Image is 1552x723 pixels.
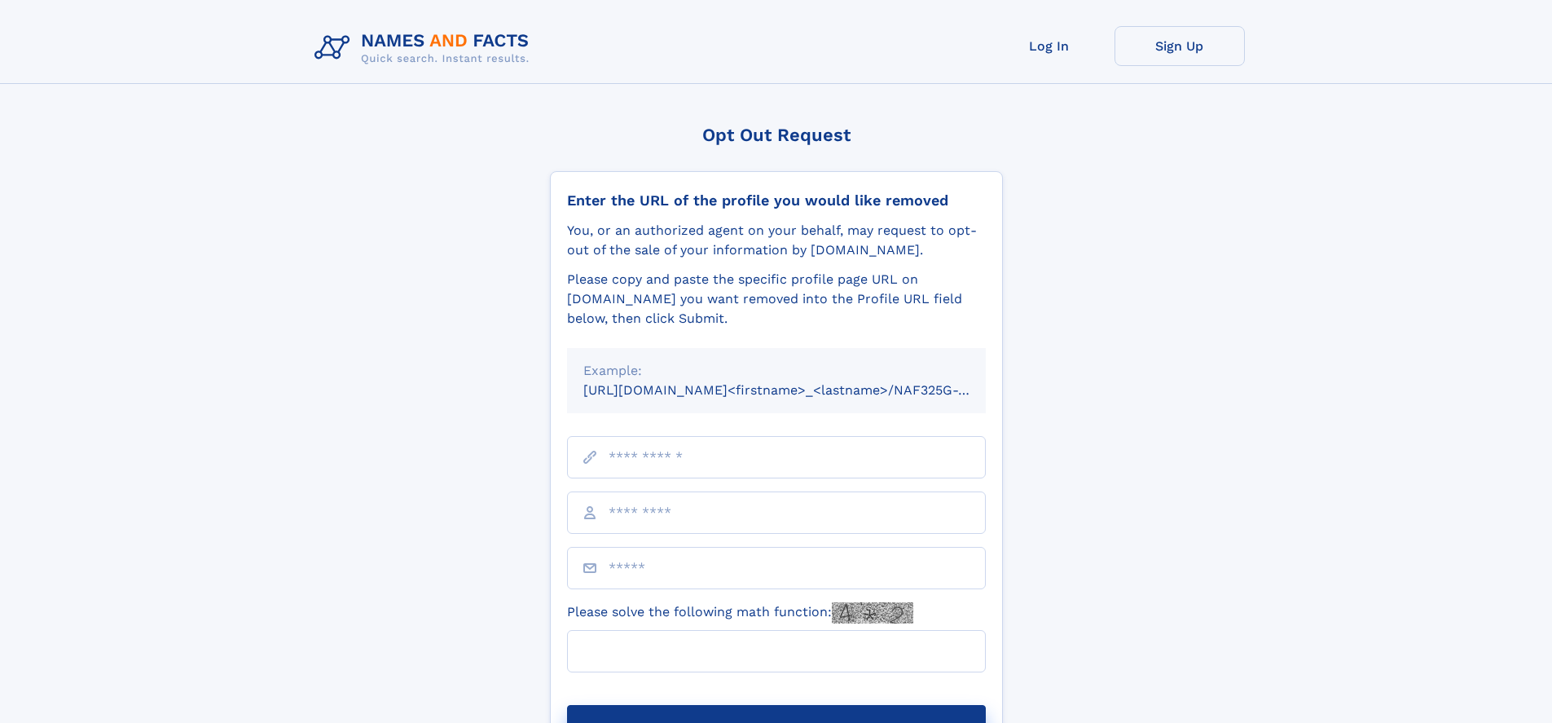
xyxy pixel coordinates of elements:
[308,26,543,70] img: Logo Names and Facts
[550,125,1003,145] div: Opt Out Request
[567,221,986,260] div: You, or an authorized agent on your behalf, may request to opt-out of the sale of your informatio...
[583,382,1017,398] small: [URL][DOMAIN_NAME]<firstname>_<lastname>/NAF325G-xxxxxxxx
[984,26,1115,66] a: Log In
[583,361,969,381] div: Example:
[567,270,986,328] div: Please copy and paste the specific profile page URL on [DOMAIN_NAME] you want removed into the Pr...
[567,192,986,209] div: Enter the URL of the profile you would like removed
[567,602,913,624] label: Please solve the following math function:
[1115,26,1245,66] a: Sign Up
